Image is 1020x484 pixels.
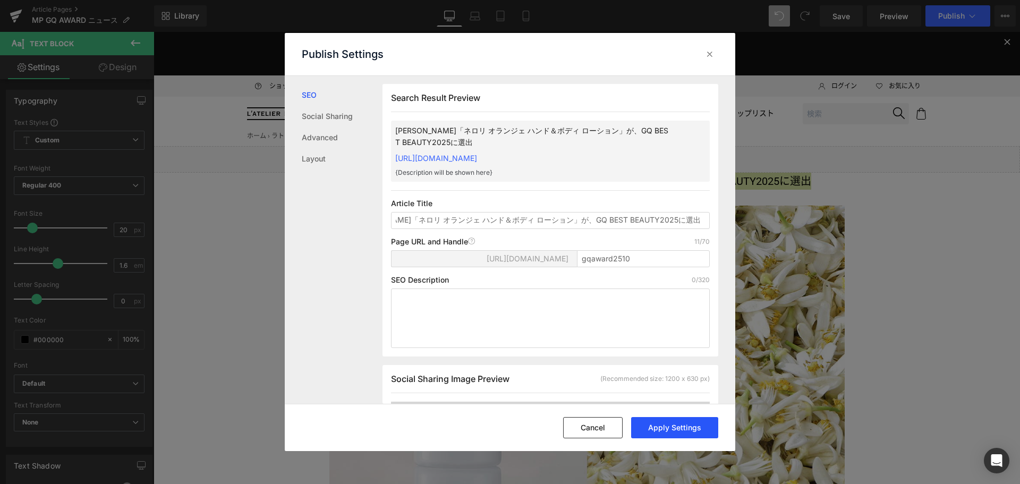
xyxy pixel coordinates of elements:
[984,448,1009,473] div: Open Intercom Messenger
[678,49,703,60] span: ログイン
[366,23,500,31] a: LINE公式アカウントの友だち追加はこちらから
[93,99,250,110] nav: breadcrumbs
[391,92,480,103] span: Search Result Preview
[302,106,382,127] a: Social Sharing
[391,373,509,384] span: Social Sharing Image Preview
[665,49,671,60] img: Icon_User.svg
[692,276,710,284] p: 0/320
[469,23,500,31] span: こちらから
[395,154,477,163] a: [URL][DOMAIN_NAME]
[191,73,251,91] a: ブランドから探す
[11,11,856,22] p: [全製品対象] ご購入で選べるサンプル2点プレゼント！
[93,75,178,88] img: ラトリエ デ パルファム 公式オンラインストア
[182,49,239,60] a: お問い合わせ
[722,51,729,57] img: Icon_Heart_Empty.svg
[395,168,671,177] p: {Description will be shown here}
[762,76,773,88] img: Icon_Cart.svg
[735,49,767,60] span: お気に入り
[263,73,341,91] a: 限定品/キット・コフレ
[118,100,250,108] span: ラトリエ デ パルファム 公式オンラインストア
[563,417,623,438] button: Cancel
[631,417,718,438] button: Apply Settings
[114,100,116,108] span: ›
[600,374,710,384] div: (Recommended size: 1200 x 630 px)
[577,250,710,267] input: Enter article title...
[568,73,620,91] a: ショップリスト
[302,48,384,61] p: Publish Settings
[391,276,449,284] p: SEO Description
[201,49,239,60] span: お問い合わせ
[446,73,476,91] a: 最新情報
[649,71,755,93] input: 検索
[395,125,671,148] p: [PERSON_NAME]「ネロリ オランジェ ハンド＆ボディ ローション」が、GQ BEST BEAUTY2025に選出
[389,73,433,91] a: ギフトガイド
[176,174,691,464] img: KEY VISUAL
[188,52,194,56] img: Icon_Email.svg
[659,49,703,60] a: ログイン
[302,148,382,169] a: Layout
[391,199,710,208] p: Article Title
[176,141,691,158] p: [PERSON_NAME]「ネロリ オランジェ ハンド＆ボディ ローション」が、GQ BEST BEAUTY2025に選出
[100,49,109,59] img: Icon_ShoppingGuide.svg
[93,100,113,108] a: ホーム
[489,73,556,91] a: カテゴリーから探す
[739,75,751,87] img: Icon_Search.svg
[487,254,568,263] span: [URL][DOMAIN_NAME]
[116,49,173,60] span: ショッピングガイド
[391,237,475,246] p: Page URL and Handle
[302,127,382,148] a: Advanced
[302,84,382,106] a: SEO
[694,237,710,246] p: 11/70
[391,212,710,229] input: Enter your page title...
[354,73,376,91] a: 新製品
[93,49,173,60] a: ショッピングガイド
